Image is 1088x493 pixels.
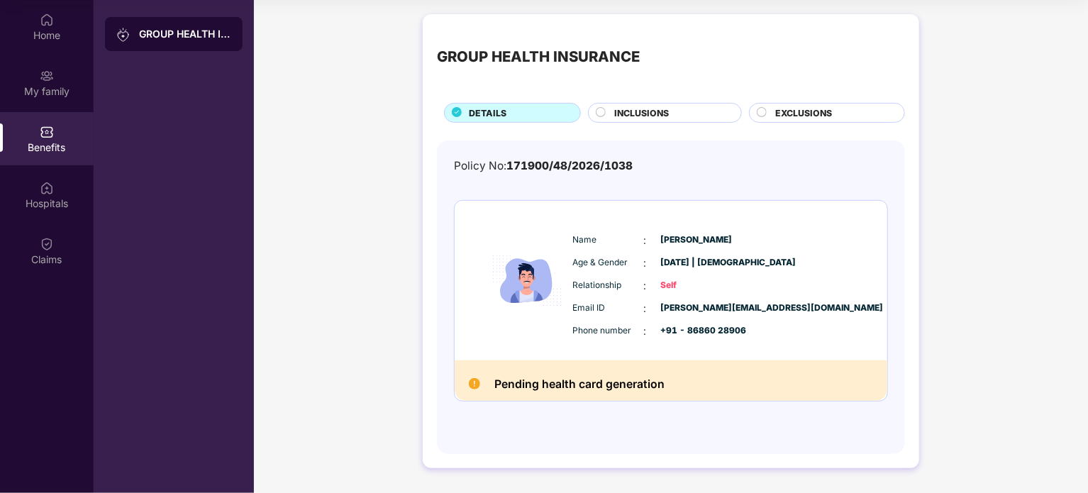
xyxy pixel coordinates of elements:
[573,233,644,247] span: Name
[573,279,644,292] span: Relationship
[573,324,644,338] span: Phone number
[40,181,54,195] img: svg+xml;base64,PHN2ZyBpZD0iSG9zcGl0YWxzIiB4bWxucz0iaHR0cDovL3d3dy53My5vcmcvMjAwMC9zdmciIHdpZHRoPS...
[644,323,647,339] span: :
[469,378,480,389] img: Pending
[40,237,54,251] img: svg+xml;base64,PHN2ZyBpZD0iQ2xhaW0iIHhtbG5zPSJodHRwOi8vd3d3LnczLm9yZy8yMDAwL3N2ZyIgd2lkdGg9IjIwIi...
[139,27,231,41] div: GROUP HEALTH INSURANCE
[573,256,644,270] span: Age & Gender
[469,106,506,120] span: DETAILS
[661,233,732,247] span: [PERSON_NAME]
[644,301,647,316] span: :
[661,279,732,292] span: Self
[506,159,633,172] span: 171900/48/2026/1038
[454,157,633,175] div: Policy No:
[661,324,732,338] span: +91 - 86860 28906
[437,45,640,68] div: GROUP HEALTH INSURANCE
[40,13,54,27] img: svg+xml;base64,PHN2ZyBpZD0iSG9tZSIgeG1sbnM9Imh0dHA6Ly93d3cudzMub3JnLzIwMDAvc3ZnIiB3aWR0aD0iMjAiIG...
[573,301,644,315] span: Email ID
[614,106,669,120] span: INCLUSIONS
[644,233,647,248] span: :
[484,218,570,343] img: icon
[40,125,54,139] img: svg+xml;base64,PHN2ZyBpZD0iQmVuZWZpdHMiIHhtbG5zPSJodHRwOi8vd3d3LnczLm9yZy8yMDAwL3N2ZyIgd2lkdGg9Ij...
[644,255,647,271] span: :
[40,69,54,83] img: svg+xml;base64,PHN2ZyB3aWR0aD0iMjAiIGhlaWdodD0iMjAiIHZpZXdCb3g9IjAgMCAyMCAyMCIgZmlsbD0ibm9uZSIgeG...
[661,256,732,270] span: [DATE] | [DEMOGRAPHIC_DATA]
[494,375,665,394] h2: Pending health card generation
[661,301,732,315] span: [PERSON_NAME][EMAIL_ADDRESS][DOMAIN_NAME]
[775,106,832,120] span: EXCLUSIONS
[116,28,131,42] img: svg+xml;base64,PHN2ZyB3aWR0aD0iMjAiIGhlaWdodD0iMjAiIHZpZXdCb3g9IjAgMCAyMCAyMCIgZmlsbD0ibm9uZSIgeG...
[644,278,647,294] span: :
